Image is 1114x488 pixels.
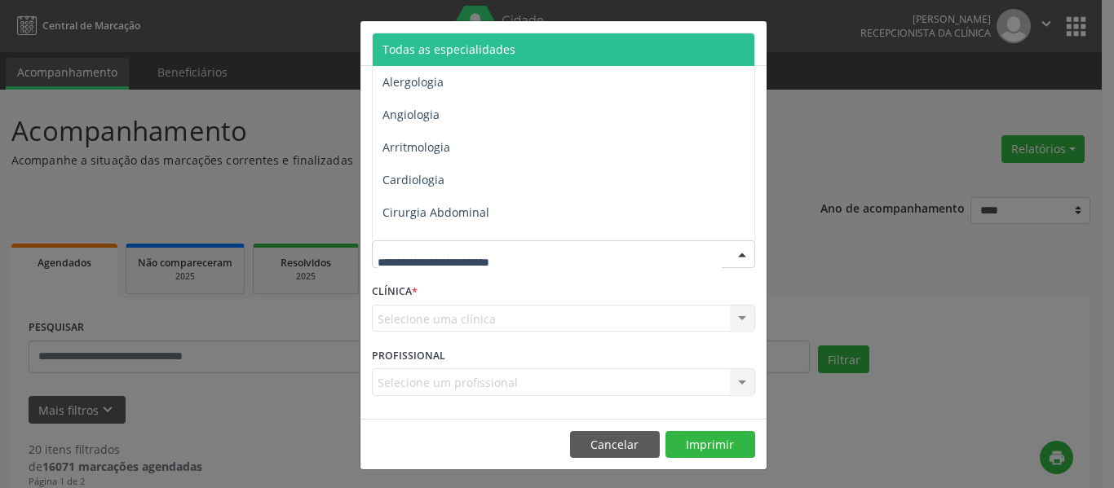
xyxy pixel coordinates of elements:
button: Imprimir [665,431,755,459]
span: Angiologia [382,107,440,122]
h5: Relatório de agendamentos [372,33,559,54]
span: Cardiologia [382,172,444,187]
span: Arritmologia [382,139,450,155]
span: Cirurgia Bariatrica [382,237,483,253]
button: Cancelar [570,431,660,459]
span: Alergologia [382,74,444,90]
span: Cirurgia Abdominal [382,204,489,220]
span: Todas as especialidades [382,42,515,57]
button: Close [734,21,767,61]
label: CLÍNICA [372,279,418,305]
label: PROFISSIONAL [372,343,445,368]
